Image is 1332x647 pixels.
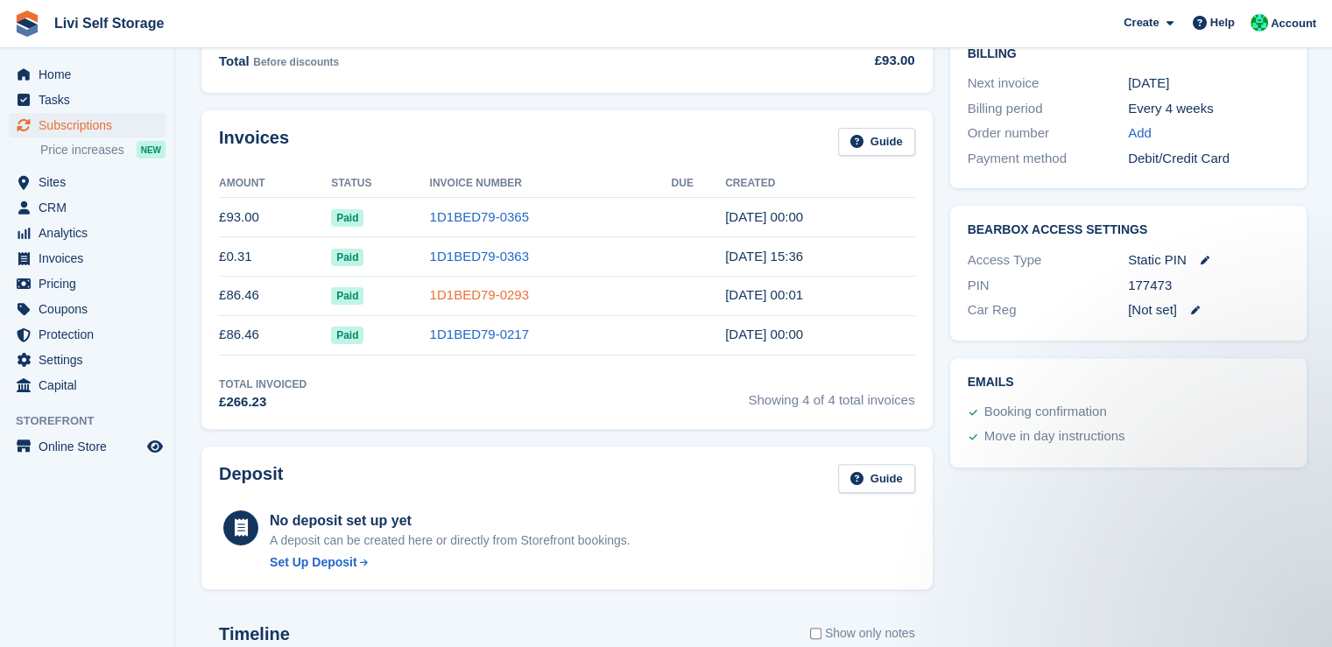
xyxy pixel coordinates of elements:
span: Pricing [39,271,144,296]
a: 1D1BED79-0365 [430,209,529,224]
span: Price increases [40,142,124,158]
h2: Deposit [219,464,283,493]
h2: Invoices [219,128,289,157]
a: menu [9,195,166,220]
span: CRM [39,195,144,220]
a: menu [9,297,166,321]
div: £93.00 [767,51,914,71]
span: Protection [39,322,144,347]
span: Paid [331,327,363,344]
div: Debit/Credit Card [1128,149,1289,169]
h2: Billing [968,44,1289,61]
time: 2025-09-09 14:36:59 UTC [725,249,803,264]
a: Set Up Deposit [270,553,631,572]
div: Every 4 weeks [1128,99,1289,119]
a: 1D1BED79-0217 [430,327,529,341]
td: £0.31 [219,237,331,277]
a: Price increases NEW [40,140,166,159]
span: Showing 4 of 4 total invoices [748,376,914,412]
span: Storefront [16,412,174,430]
label: Show only notes [810,624,915,643]
span: Paid [331,287,363,305]
span: Help [1210,14,1235,32]
th: Amount [219,170,331,198]
span: Subscriptions [39,113,144,137]
span: Analytics [39,221,144,245]
a: menu [9,170,166,194]
a: Guide [838,464,915,493]
span: Sites [39,170,144,194]
a: menu [9,271,166,296]
div: NEW [137,141,166,158]
span: Paid [331,249,363,266]
div: Total Invoiced [219,376,307,392]
span: Total [219,53,250,68]
th: Due [671,170,725,198]
td: £86.46 [219,276,331,315]
h2: BearBox Access Settings [968,223,1289,237]
a: menu [9,348,166,372]
div: £266.23 [219,392,307,412]
span: Invoices [39,246,144,271]
span: Tasks [39,88,144,112]
a: menu [9,113,166,137]
td: £93.00 [219,198,331,237]
div: No deposit set up yet [270,510,631,531]
div: Payment method [968,149,1129,169]
a: Preview store [144,436,166,457]
a: menu [9,62,166,87]
span: Online Store [39,434,144,459]
div: Set Up Deposit [270,553,357,572]
div: [Not set] [1128,300,1289,320]
td: £86.46 [219,315,331,355]
div: 177473 [1128,276,1289,296]
div: Static PIN [1128,250,1289,271]
img: Joe Robertson [1251,14,1268,32]
span: Before discounts [253,56,339,68]
div: Move in day instructions [984,426,1125,447]
div: [DATE] [1128,74,1289,94]
time: 2025-09-10 23:00:56 UTC [725,209,803,224]
th: Status [331,170,429,198]
input: Show only notes [810,624,821,643]
img: stora-icon-8386f47178a22dfd0bd8f6a31ec36ba5ce8667c1dd55bd0f319d3a0aa187defe.svg [14,11,40,37]
a: menu [9,373,166,397]
div: Access Type [968,250,1129,271]
a: menu [9,246,166,271]
span: Settings [39,348,144,372]
span: Capital [39,373,144,397]
th: Created [725,170,914,198]
h2: Timeline [219,624,290,644]
span: Create [1124,14,1159,32]
a: Add [1128,123,1152,144]
div: Next invoice [968,74,1129,94]
span: Coupons [39,297,144,321]
a: 1D1BED79-0293 [430,287,529,302]
div: Billing period [968,99,1129,119]
div: PIN [968,276,1129,296]
time: 2025-08-13 23:01:04 UTC [725,287,803,302]
a: menu [9,434,166,459]
time: 2025-07-16 23:00:24 UTC [725,327,803,341]
div: Booking confirmation [984,402,1107,423]
div: Order number [968,123,1129,144]
span: Home [39,62,144,87]
th: Invoice Number [430,170,672,198]
a: Guide [838,128,915,157]
a: menu [9,322,166,347]
p: A deposit can be created here or directly from Storefront bookings. [270,531,631,550]
span: Paid [331,209,363,227]
span: Account [1271,15,1316,32]
a: 1D1BED79-0363 [430,249,529,264]
a: menu [9,88,166,112]
div: Car Reg [968,300,1129,320]
a: menu [9,221,166,245]
h2: Emails [968,376,1289,390]
a: Livi Self Storage [47,9,171,38]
